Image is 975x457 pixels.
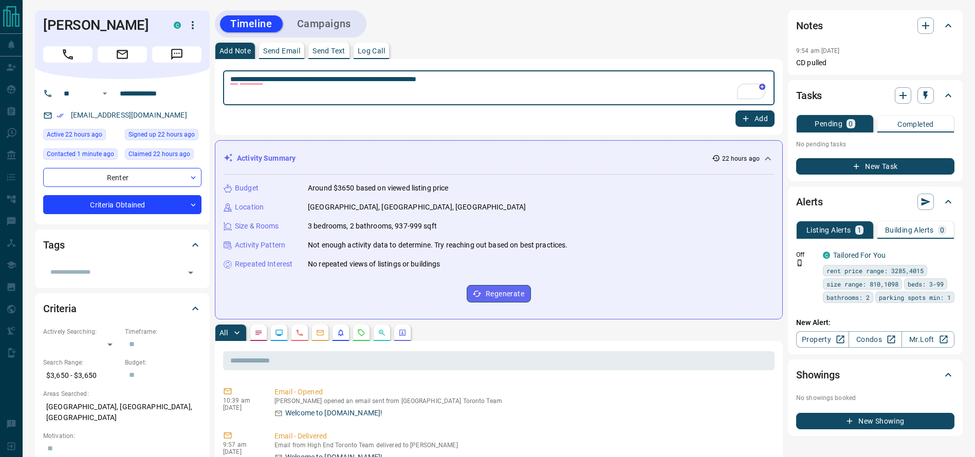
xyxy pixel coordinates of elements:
h2: Tags [43,237,64,253]
div: Notes [796,13,954,38]
div: Tags [43,233,201,257]
span: Message [152,46,201,63]
p: 22 hours ago [722,154,760,163]
svg: Requests [357,329,365,337]
p: Building Alerts [885,226,934,234]
span: Call [43,46,93,63]
div: Tue Sep 16 2025 [43,129,120,143]
p: Actively Searching: [43,327,120,336]
p: Budget [235,183,259,194]
div: condos.ca [174,22,181,29]
p: Email from High End Toronto Team delivered to [PERSON_NAME] [274,442,770,449]
p: Around $3650 based on viewed listing price [308,183,449,194]
p: 9:57 am [223,441,259,448]
p: Activity Summary [237,153,296,164]
p: Email - Delivered [274,431,770,442]
p: 1 [857,226,861,234]
p: No pending tasks [796,137,954,152]
svg: Listing Alerts [337,329,345,337]
span: Contacted 1 minute ago [47,149,114,159]
p: Timeframe: [125,327,201,336]
h1: [PERSON_NAME] [43,17,158,33]
p: Email - Opened [274,387,770,397]
svg: Opportunities [378,329,386,337]
p: $3,650 - $3,650 [43,367,120,384]
p: No showings booked [796,393,954,403]
div: Tue Sep 16 2025 [125,129,201,143]
svg: Agent Actions [398,329,407,337]
p: All [219,329,228,336]
p: 0 [940,226,944,234]
p: Repeated Interest [235,259,292,270]
div: condos.ca [823,252,830,259]
p: Welcome to [DOMAIN_NAME]! [285,408,382,418]
svg: Lead Browsing Activity [275,329,283,337]
svg: Emails [316,329,324,337]
p: Search Range: [43,358,120,367]
a: Tailored For You [833,251,886,259]
div: Showings [796,363,954,387]
div: Criteria Obtained [43,195,201,214]
p: [GEOGRAPHIC_DATA], [GEOGRAPHIC_DATA], [GEOGRAPHIC_DATA] [308,202,526,213]
p: Add Note [219,47,251,54]
div: Wed Sep 17 2025 [43,148,120,163]
p: Send Email [263,47,300,54]
div: Activity Summary22 hours ago [224,149,774,168]
span: beds: 3-99 [908,279,944,289]
p: Listing Alerts [806,226,851,234]
svg: Calls [296,329,304,337]
button: Timeline [220,15,283,32]
span: Active 22 hours ago [47,129,102,140]
p: [PERSON_NAME] opened an email sent from [GEOGRAPHIC_DATA] Toronto Team [274,397,770,405]
span: Claimed 22 hours ago [128,149,190,159]
h2: Showings [796,367,840,383]
p: [GEOGRAPHIC_DATA], [GEOGRAPHIC_DATA], [GEOGRAPHIC_DATA] [43,398,201,426]
div: Alerts [796,189,954,214]
h2: Alerts [796,194,823,210]
textarea: To enrich screen reader interactions, please activate Accessibility in Grammarly extension settings [230,75,767,101]
span: Signed up 22 hours ago [128,129,195,140]
a: Property [796,331,849,348]
h2: Criteria [43,300,77,317]
span: parking spots min: 1 [879,292,951,302]
a: Mr.Loft [902,331,954,348]
p: Completed [897,121,934,128]
button: New Showing [796,413,954,429]
span: bathrooms: 2 [826,292,870,302]
div: Tue Sep 16 2025 [125,148,201,163]
p: Motivation: [43,431,201,441]
div: Criteria [43,296,201,321]
p: 3 bedrooms, 2 bathrooms, 937-999 sqft [308,221,437,232]
p: 0 [849,120,853,127]
p: Log Call [358,47,385,54]
p: Not enough activity data to determine. Try reaching out based on best practices. [308,240,568,251]
button: Open [183,265,198,280]
a: Condos [849,331,902,348]
p: Location [235,202,264,213]
h2: Tasks [796,87,822,104]
p: Off [796,250,817,259]
p: [DATE] [223,448,259,455]
p: 9:54 am [DATE] [796,47,840,54]
p: Size & Rooms [235,221,279,232]
p: 10:39 am [223,397,259,404]
p: New Alert: [796,317,954,328]
button: Open [99,87,111,100]
div: Tasks [796,83,954,108]
div: Renter [43,168,201,187]
p: Areas Searched: [43,389,201,398]
svg: Notes [254,329,263,337]
p: Send Text [312,47,345,54]
button: New Task [796,158,954,175]
svg: Push Notification Only [796,259,803,266]
p: Pending [815,120,842,127]
p: [DATE] [223,404,259,411]
h2: Notes [796,17,823,34]
p: Activity Pattern [235,240,285,251]
span: Email [98,46,147,63]
button: Add [735,110,775,127]
p: Budget: [125,358,201,367]
p: CD pulled [796,58,954,68]
p: No repeated views of listings or buildings [308,259,440,270]
button: Regenerate [467,285,531,302]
